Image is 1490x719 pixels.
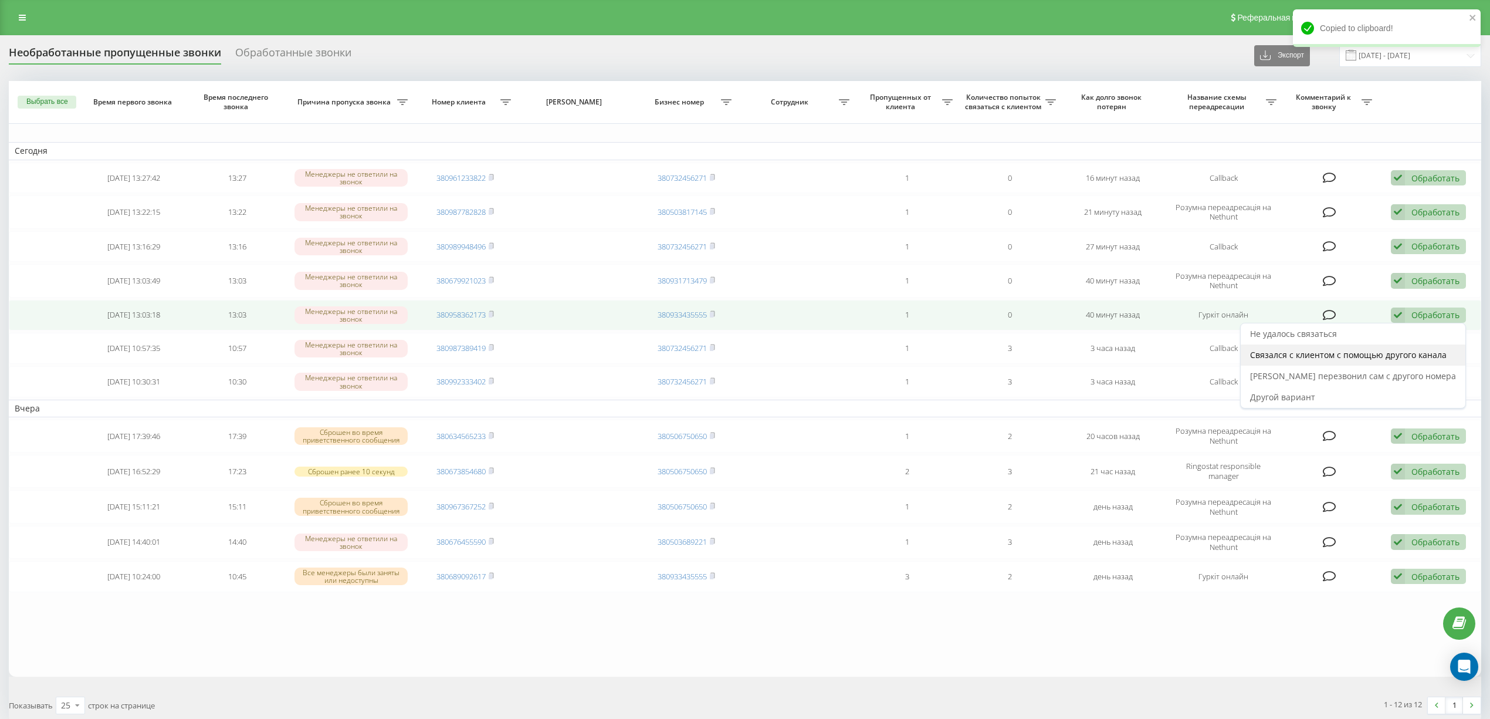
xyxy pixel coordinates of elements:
span: Количество попыток связаться с клиентом [964,93,1045,111]
div: Менеджеры не ответили на звонок [294,169,408,187]
span: строк на странице [88,700,155,711]
td: 20 часов назад [1062,420,1165,453]
td: 1 [855,333,959,364]
a: 380933435555 [658,571,707,582]
td: [DATE] 14:40:01 [83,526,186,559]
span: Связался с клиентом с помощью другого канала [1250,349,1447,360]
td: 16 минут назад [1062,163,1165,194]
span: Сотрудник [743,97,839,107]
td: [DATE] 10:24:00 [83,561,186,592]
td: 13:22 [185,195,289,228]
td: 13:27 [185,163,289,194]
td: 0 [959,195,1062,228]
td: Розумна переадресація на Nethunt [1164,526,1282,559]
a: 380987782828 [436,207,486,217]
td: [DATE] 13:22:15 [83,195,186,228]
td: 1 [855,300,959,331]
td: 1 [855,366,959,397]
td: Callback [1164,163,1282,194]
td: 3 [855,561,959,592]
td: 3 [959,455,1062,488]
div: Обработать [1411,466,1459,477]
td: 2 [855,455,959,488]
td: 2 [959,561,1062,592]
span: Пропущенных от клиента [861,93,942,111]
a: 380506750650 [658,501,707,512]
span: Время последнего звонка [196,93,278,111]
td: 13:03 [185,300,289,331]
div: Обработать [1411,275,1459,286]
td: [DATE] 13:16:29 [83,231,186,262]
td: 1 [855,420,959,453]
span: [PERSON_NAME] [528,97,624,107]
td: [DATE] 13:03:18 [83,300,186,331]
td: 14:40 [185,526,289,559]
a: 380506750650 [658,466,707,477]
td: 0 [959,163,1062,194]
td: 0 [959,231,1062,262]
button: Экспорт [1254,45,1310,66]
td: 0 [959,264,1062,297]
a: 380992333402 [436,376,486,387]
div: Менеджеры не ответили на звонок [294,340,408,357]
td: Розумна переадресація на Nethunt [1164,490,1282,523]
button: close [1469,13,1477,24]
td: Розумна переадресація на Nethunt [1164,264,1282,297]
span: Как долго звонок потерян [1072,93,1154,111]
td: 3 [959,366,1062,397]
div: Менеджеры не ответили на звонок [294,373,408,390]
div: Обработать [1411,309,1459,320]
button: Выбрать все [18,96,76,109]
td: [DATE] 16:52:29 [83,455,186,488]
div: Обработать [1411,536,1459,548]
td: 2 [959,490,1062,523]
a: 380732456271 [658,343,707,353]
span: Название схемы переадресации [1170,93,1266,111]
span: Номер клиента [419,97,500,107]
span: [PERSON_NAME] перезвонил сам с другого номера [1250,370,1456,382]
div: Менеджеры не ответили на звонок [294,272,408,289]
td: 27 минут назад [1062,231,1165,262]
td: 17:39 [185,420,289,453]
a: 380503817145 [658,207,707,217]
td: Ringostat responsible manager [1164,455,1282,488]
span: Не удалось связаться [1250,328,1337,339]
td: 1 [855,163,959,194]
div: Менеджеры не ответили на звонок [294,306,408,324]
td: 17:23 [185,455,289,488]
a: 380732456271 [658,376,707,387]
td: 13:16 [185,231,289,262]
a: 380503689221 [658,536,707,547]
td: Вчера [9,400,1481,417]
td: Розумна переадресація на Nethunt [1164,420,1282,453]
td: Розумна переадресація на Nethunt [1164,195,1282,228]
div: 25 [61,700,70,711]
td: 40 минут назад [1062,300,1165,331]
a: 380506750650 [658,431,707,441]
a: 380673854680 [436,466,486,477]
td: 15:11 [185,490,289,523]
td: [DATE] 13:27:42 [83,163,186,194]
div: Обработать [1411,207,1459,218]
a: 380987389419 [436,343,486,353]
td: Callback [1164,366,1282,397]
td: [DATE] 10:57:35 [83,333,186,364]
div: Обработать [1411,431,1459,442]
a: 380732456271 [658,241,707,252]
div: Обработать [1411,571,1459,582]
span: Комментарий к звонку [1288,93,1362,111]
a: 380732456271 [658,173,707,183]
td: 1 [855,490,959,523]
div: Сброшен во время приветственного сообщения [294,498,408,515]
td: 13:03 [185,264,289,297]
td: [DATE] 10:30:31 [83,366,186,397]
div: Все менеджеры были заняты или недоступны [294,568,408,585]
span: Причина пропуска звонка [294,97,397,107]
td: 3 [959,526,1062,559]
td: Callback [1164,333,1282,364]
div: Менеджеры не ответили на звонок [294,203,408,221]
a: 380961233822 [436,173,486,183]
div: Обработать [1411,241,1459,252]
td: 3 часа назад [1062,333,1165,364]
td: 3 часа назад [1062,366,1165,397]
